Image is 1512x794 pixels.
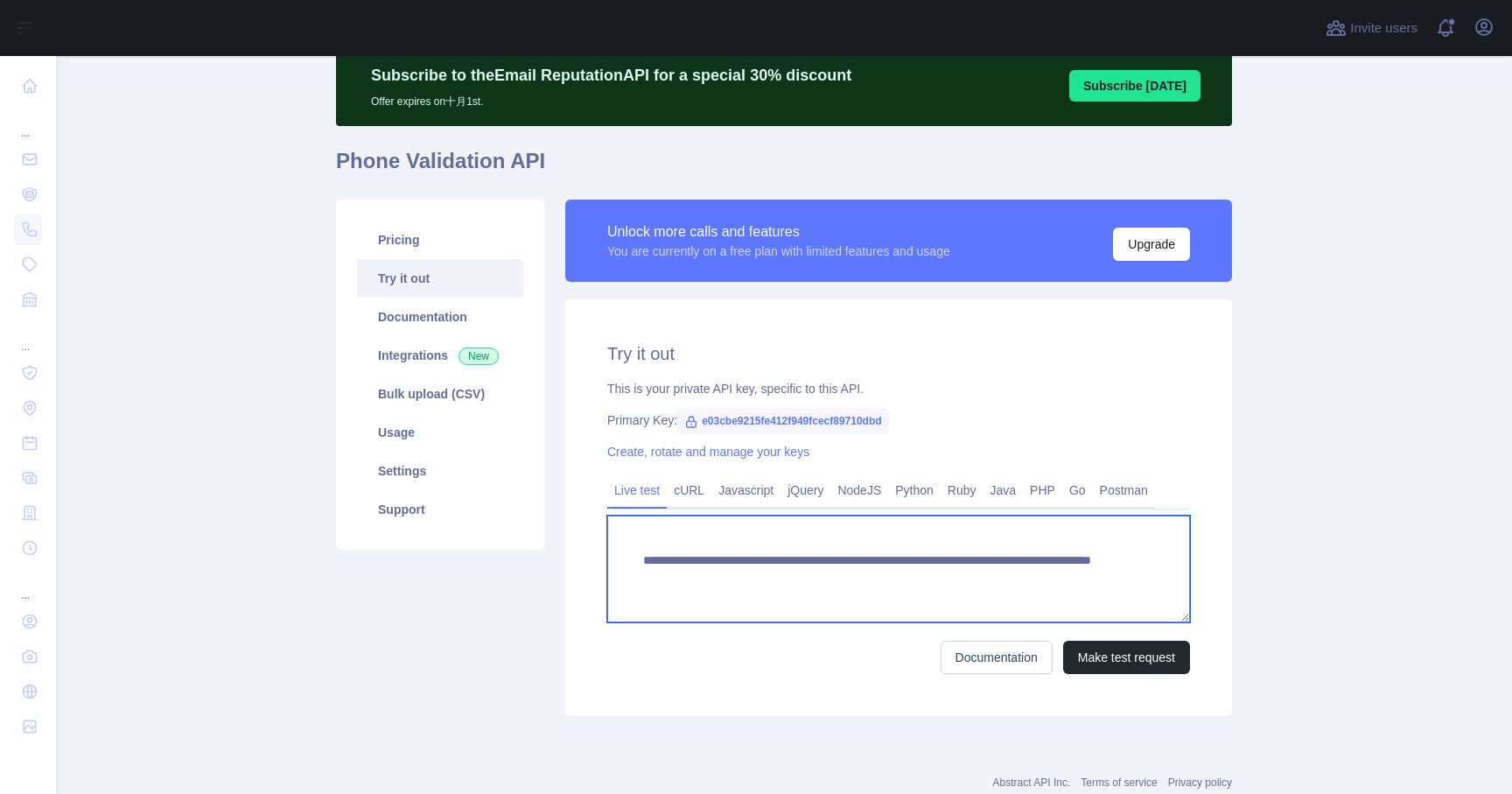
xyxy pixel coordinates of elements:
a: Settings [357,452,523,490]
a: Try it out [357,259,523,298]
p: Subscribe to the Email Reputation API for a special 30 % discount [371,63,851,88]
a: Documentation [941,641,1053,674]
a: cURL [667,476,711,504]
button: Invite users [1322,14,1421,42]
a: Ruby [941,476,983,504]
a: Live test [607,476,667,504]
a: Javascript [711,476,780,504]
button: Upgrade [1113,228,1190,261]
a: Integrations New [357,336,523,375]
p: Offer expires on 十月 1st. [371,88,851,109]
a: Abstract API Inc. [993,776,1071,789]
div: ... [14,319,42,354]
a: Documentation [357,298,523,336]
div: ... [14,567,42,602]
div: Unlock more calls and features [607,221,950,242]
a: Usage [357,413,523,452]
button: Subscribe [DATE] [1069,70,1200,102]
div: This is your private API key, specific to this API. [607,380,1190,397]
a: PHP [1023,476,1062,504]
button: Make test request [1063,641,1190,674]
a: jQuery [780,476,830,504]
h1: Phone Validation API [336,147,1232,189]
a: Create, rotate and manage your keys [607,445,809,459]
a: Support [357,490,523,529]
a: Privacy policy [1168,776,1232,789]
a: NodeJS [830,476,888,504]
span: Invite users [1350,18,1417,39]
div: Primary Key: [607,411,1190,429]
a: Go [1062,476,1093,504]
a: Postman [1093,476,1155,504]
a: Pricing [357,221,523,259]
div: You are currently on a free plan with limited features and usage [607,242,950,260]
span: e03cbe9215fe412f949fcecf89710dbd [677,408,888,434]
div: ... [14,105,42,140]
span: New [458,348,499,365]
a: Terms of service [1081,776,1157,789]
h2: Try it out [607,341,1190,366]
a: Python [888,476,941,504]
a: Bulk upload (CSV) [357,375,523,413]
a: Java [983,476,1024,504]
